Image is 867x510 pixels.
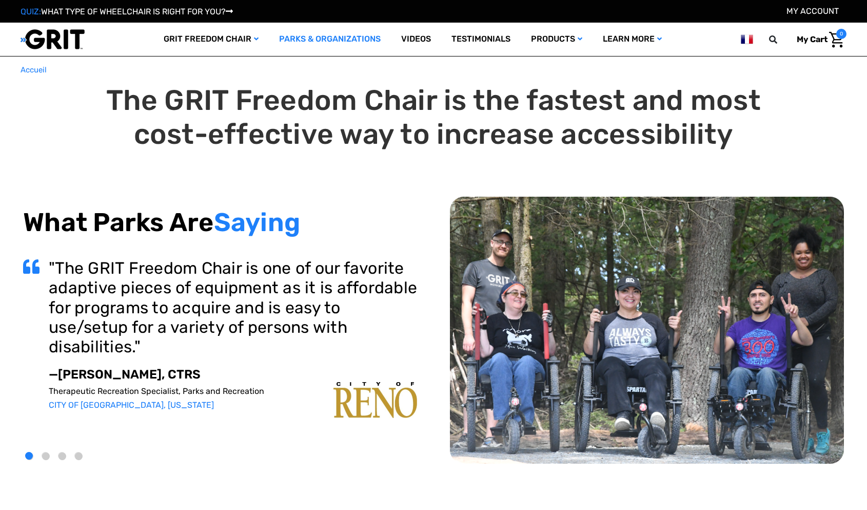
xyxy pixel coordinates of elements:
[58,452,66,460] button: 3 of 4
[21,64,47,76] a: Accueil
[214,207,301,238] span: Saying
[49,258,417,357] h3: "The GRIT Freedom Chair is one of our favorite adaptive pieces of equipment as it is affordable f...
[836,29,846,39] span: 0
[21,64,846,76] nav: Breadcrumb
[741,33,753,46] img: fr.png
[49,400,417,410] p: CITY OF [GEOGRAPHIC_DATA], [US_STATE]
[21,7,41,16] span: QUIZ:
[42,452,50,460] button: 2 of 4
[23,84,844,152] h1: The GRIT Freedom Chair is the fastest and most cost-effective way to increase accessibility
[774,29,789,50] input: Search
[593,23,672,56] a: Learn More
[49,386,417,396] p: Therapeutic Recreation Specialist, Parks and Recreation
[797,34,827,44] span: My Cart
[21,29,85,50] img: GRIT All-Terrain Wheelchair and Mobility Equipment
[450,197,844,464] img: top-carousel.png
[49,367,417,382] p: —[PERSON_NAME], CTRS
[786,6,839,16] a: Compte
[26,452,33,460] button: 1 of 4
[269,23,391,56] a: Parks & Organizations
[21,7,233,16] a: QUIZ:WHAT TYPE OF WHEELCHAIR IS RIGHT FOR YOU?
[789,29,846,50] a: Panier avec 0 article
[521,23,593,56] a: Products
[75,452,83,460] button: 4 of 4
[727,444,862,492] iframe: Tidio Chat
[153,23,269,56] a: GRIT Freedom Chair
[829,32,844,48] img: Cart
[391,23,441,56] a: Videos
[441,23,521,56] a: Testimonials
[21,65,47,74] span: Accueil
[23,207,417,238] h2: What Parks Are
[333,382,417,418] img: carousel-img1.png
